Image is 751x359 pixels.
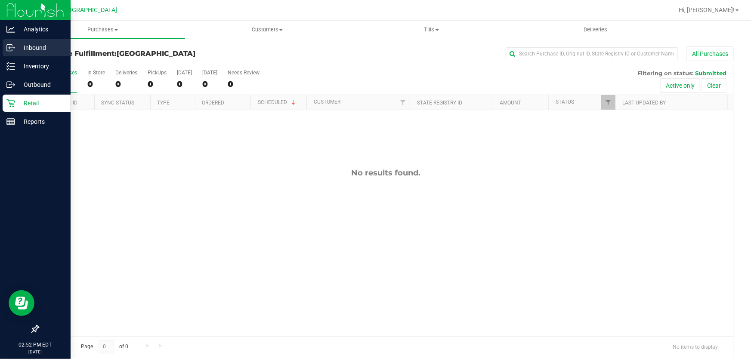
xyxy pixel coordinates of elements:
inline-svg: Retail [6,99,15,107]
a: Deliveries [513,21,678,39]
div: 0 [115,79,137,89]
a: Purchases [21,21,185,39]
p: Outbound [15,80,67,90]
a: Tills [349,21,514,39]
div: 0 [228,79,260,89]
span: Filtering on status: [637,70,693,77]
p: Inventory [15,61,67,71]
a: Type [157,100,170,106]
span: [GEOGRAPHIC_DATA] [59,6,117,14]
span: Purchases [21,26,185,34]
inline-svg: Inbound [6,43,15,52]
inline-svg: Outbound [6,80,15,89]
a: Ordered [202,100,224,106]
div: 0 [177,79,192,89]
a: Scheduled [258,99,297,105]
div: 0 [87,79,105,89]
p: Inbound [15,43,67,53]
div: In Store [87,70,105,76]
span: Submitted [695,70,726,77]
div: PickUps [148,70,167,76]
button: Active only [660,78,700,93]
inline-svg: Reports [6,117,15,126]
span: [GEOGRAPHIC_DATA] [117,49,195,58]
div: 0 [148,79,167,89]
span: Page of 0 [74,340,136,353]
div: Needs Review [228,70,260,76]
p: [DATE] [4,349,67,355]
p: Retail [15,98,67,108]
div: [DATE] [177,70,192,76]
a: Amount [500,100,521,106]
h3: Purchase Fulfillment: [38,50,270,58]
div: 0 [202,79,217,89]
p: Reports [15,117,67,127]
span: No items to display [666,340,725,353]
span: Customers [185,26,349,34]
p: 02:52 PM EDT [4,341,67,349]
a: Filter [396,95,410,110]
a: Customers [185,21,349,39]
a: State Registry ID [417,100,462,106]
div: No results found. [38,168,733,178]
a: Customer [314,99,340,105]
input: Search Purchase ID, Original ID, State Registry ID or Customer Name... [506,47,678,60]
span: Hi, [PERSON_NAME]! [679,6,735,13]
div: [DATE] [202,70,217,76]
a: Sync Status [101,100,134,106]
button: All Purchases [686,46,734,61]
div: Deliveries [115,70,137,76]
inline-svg: Analytics [6,25,15,34]
span: Tills [350,26,513,34]
span: Deliveries [572,26,619,34]
a: Last Updated By [623,100,666,106]
p: Analytics [15,24,67,34]
inline-svg: Inventory [6,62,15,71]
button: Clear [702,78,726,93]
a: Status [556,99,574,105]
a: Filter [601,95,615,110]
iframe: Resource center [9,290,34,316]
